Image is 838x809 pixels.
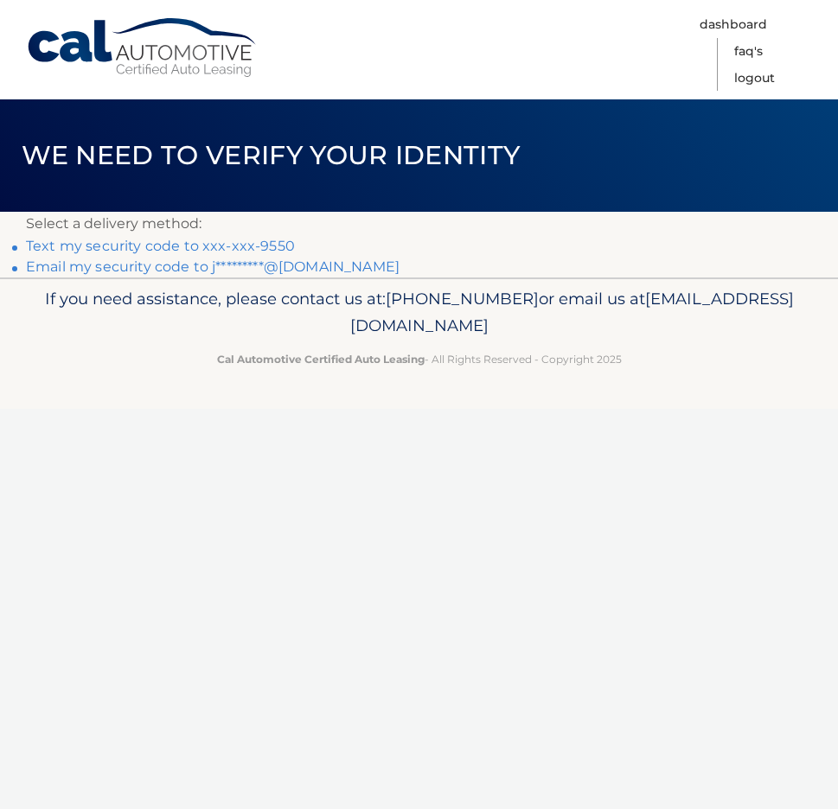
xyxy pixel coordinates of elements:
strong: Cal Automotive Certified Auto Leasing [217,353,425,366]
p: If you need assistance, please contact us at: or email us at [26,285,812,341]
span: We need to verify your identity [22,139,521,171]
a: Text my security code to xxx-xxx-9550 [26,238,295,254]
span: [PHONE_NUMBER] [386,289,539,309]
p: Select a delivery method: [26,212,812,236]
a: Dashboard [700,11,767,38]
p: - All Rights Reserved - Copyright 2025 [26,350,812,368]
a: Email my security code to j*********@[DOMAIN_NAME] [26,258,400,275]
a: FAQ's [734,38,763,65]
a: Logout [734,65,775,92]
a: Cal Automotive [26,17,259,79]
